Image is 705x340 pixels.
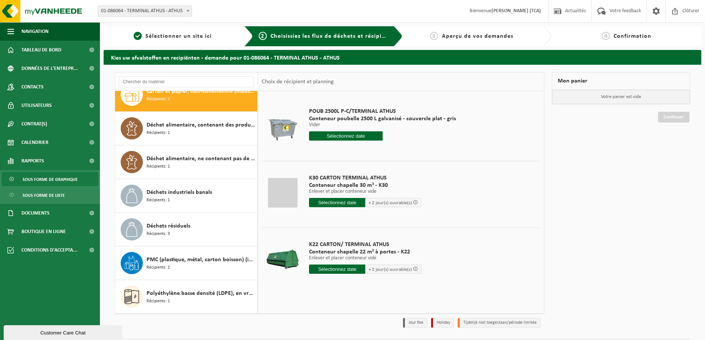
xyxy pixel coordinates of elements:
[147,264,170,271] span: Récipients: 2
[658,112,689,122] a: Continuer
[259,32,267,40] span: 2
[23,188,65,202] span: Sous forme de liste
[21,41,61,59] span: Tableau de bord
[134,32,142,40] span: 1
[104,50,701,64] h2: Kies uw afvalstoffen en recipiënten - demande pour 01-086064 - TERMINAL ATHUS - ATHUS
[98,6,192,16] span: 01-086064 - TERMINAL ATHUS - ATHUS
[431,318,454,328] li: Holiday
[309,265,365,274] input: Sélectionnez date
[147,197,170,204] span: Récipients: 1
[147,255,255,264] span: PMC (plastique, métal, carton boisson) (industriel)
[21,78,44,96] span: Contacts
[309,241,422,248] span: K22 CARTON/ TERMINAL ATHUS
[21,133,48,152] span: Calendrier
[271,33,394,39] span: Choisissiez les flux de déchets et récipients
[309,256,422,261] p: Enlever et placer conteneur vide
[147,222,190,230] span: Déchets résiduels
[119,76,254,87] input: Chercher du matériel
[147,163,170,170] span: Récipients: 1
[145,33,212,39] span: Sélectionner un site ici
[258,73,338,91] div: Choix de récipient et planning
[458,318,541,328] li: Tijdelijk niet toegestaan/période limitée
[4,324,124,340] iframe: chat widget
[98,6,192,17] span: 01-086064 - TERMINAL ATHUS - ATHUS
[115,280,258,313] button: Polyéthylène basse densité (LDPE), en vrac, naturel/coloré (80/20) Récipients: 1
[115,213,258,246] button: Déchets résiduels Récipients: 3
[2,172,98,186] a: Sous forme de graphique
[21,241,77,259] span: Conditions d'accepta...
[2,188,98,202] a: Sous forme de liste
[107,32,238,41] a: 1Sélectionner un site ici
[369,201,412,205] span: + 2 jour(s) ouvrable(s)
[309,122,456,128] p: Vider
[403,318,427,328] li: Jour fixe
[309,131,383,141] input: Sélectionnez date
[309,248,422,256] span: Conteneur chapelle 22 m³ à portes - K22
[147,230,170,238] span: Récipients: 3
[614,33,651,39] span: Confirmation
[309,182,422,189] span: Conteneur chapelle 30 m³ - K30
[369,267,412,272] span: + 2 jour(s) ouvrable(s)
[21,59,78,78] span: Données de l'entrepr...
[21,222,66,241] span: Boutique en ligne
[147,188,212,197] span: Déchets industriels banals
[21,96,52,115] span: Utilisateurs
[115,246,258,280] button: PMC (plastique, métal, carton boisson) (industriel) Récipients: 2
[147,298,170,305] span: Récipients: 1
[602,32,610,40] span: 4
[21,204,50,222] span: Documents
[147,96,170,103] span: Récipients: 3
[442,33,513,39] span: Aperçu de vos demandes
[21,152,44,170] span: Rapports
[552,72,690,90] div: Mon panier
[115,78,258,112] button: Carton et papier, non-conditionné (industriel) Récipients: 3
[147,129,170,137] span: Récipients: 1
[309,189,422,194] p: Enlever et placer conteneur vide
[147,154,255,163] span: Déchet alimentaire, ne contenant pas de produits d'origine animale, emballage mélangé (excepté ve...
[552,90,690,104] p: Votre panier est vide
[147,121,255,129] span: Déchet alimentaire, contenant des produits d'origine animale, non emballé, catégorie 3
[430,32,438,40] span: 3
[115,145,258,179] button: Déchet alimentaire, ne contenant pas de produits d'origine animale, emballage mélangé (excepté ve...
[23,172,78,186] span: Sous forme de graphique
[21,115,47,133] span: Contrat(s)
[115,179,258,213] button: Déchets industriels banals Récipients: 1
[309,108,456,115] span: POUB 2500L P-C/TERMINAL ATHUS
[309,115,456,122] span: Conteneur poubelle 2500 L galvanisé - couvercle plat - gris
[309,174,422,182] span: K30 CARTON TERMINAL ATHUS
[309,198,365,207] input: Sélectionnez date
[21,22,48,41] span: Navigation
[491,8,541,14] strong: [PERSON_NAME] (TCA)
[147,289,255,298] span: Polyéthylène basse densité (LDPE), en vrac, naturel/coloré (80/20)
[147,87,255,96] span: Carton et papier, non-conditionné (industriel)
[115,112,258,145] button: Déchet alimentaire, contenant des produits d'origine animale, non emballé, catégorie 3 Récipients: 1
